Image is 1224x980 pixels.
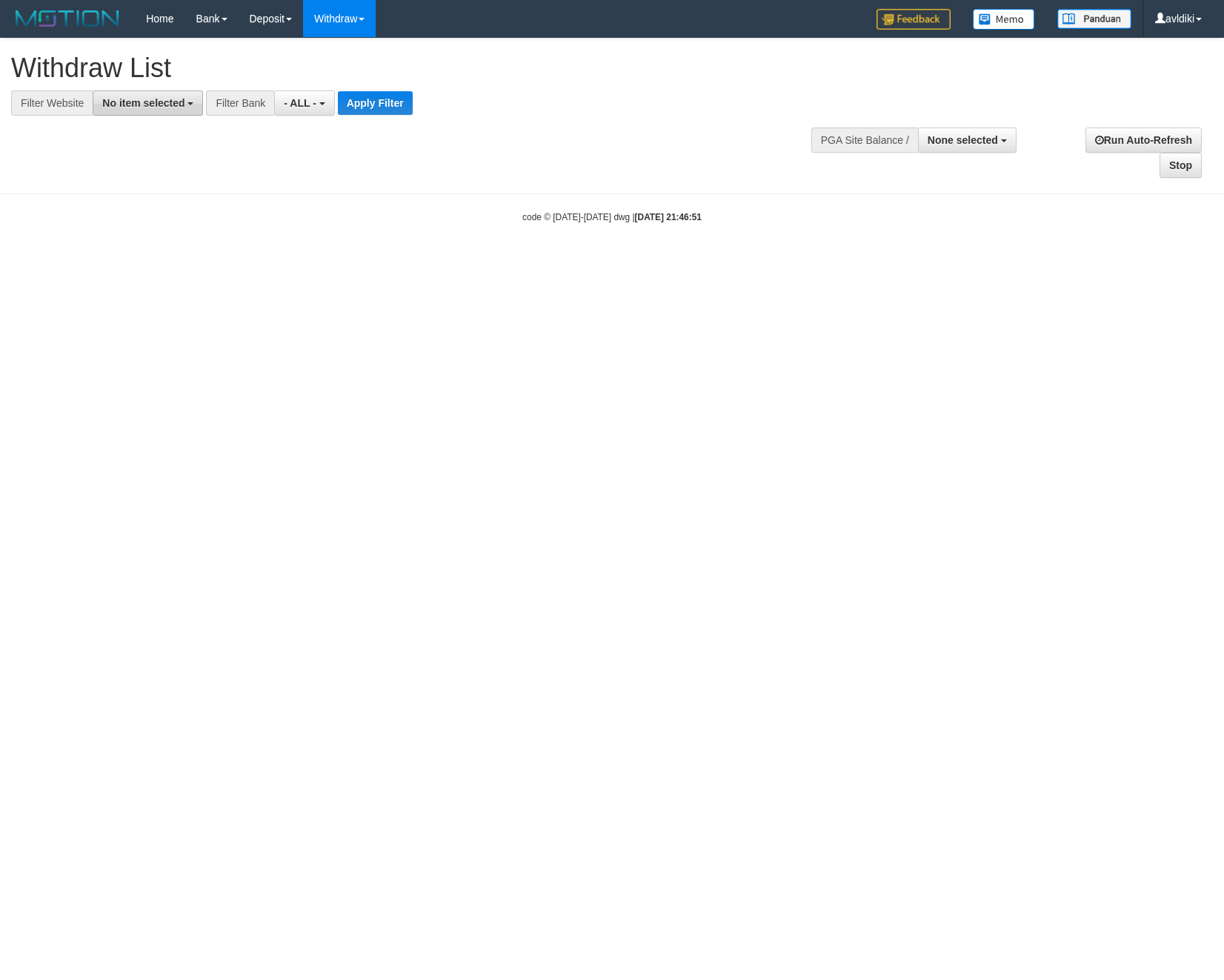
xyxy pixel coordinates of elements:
button: None selected [918,128,1017,153]
img: Button%20Memo.svg [973,9,1035,30]
span: - ALL - [284,97,316,109]
div: Filter Website [11,90,93,116]
strong: [DATE] 21:46:51 [635,212,702,222]
span: None selected [928,134,998,146]
div: Filter Bank [206,90,274,116]
button: Apply Filter [338,91,413,115]
img: panduan.png [1057,9,1131,29]
div: PGA Site Balance / [811,128,918,153]
span: No item selected [102,97,184,109]
a: Run Auto-Refresh [1085,128,1202,153]
button: No item selected [93,90,203,116]
img: MOTION_logo.png [11,7,124,30]
small: code © [DATE]-[DATE] dwg | [522,212,702,222]
a: Stop [1160,153,1202,178]
img: Feedback.jpg [877,9,951,30]
button: - ALL - [274,90,334,116]
h1: Withdraw List [11,53,801,83]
